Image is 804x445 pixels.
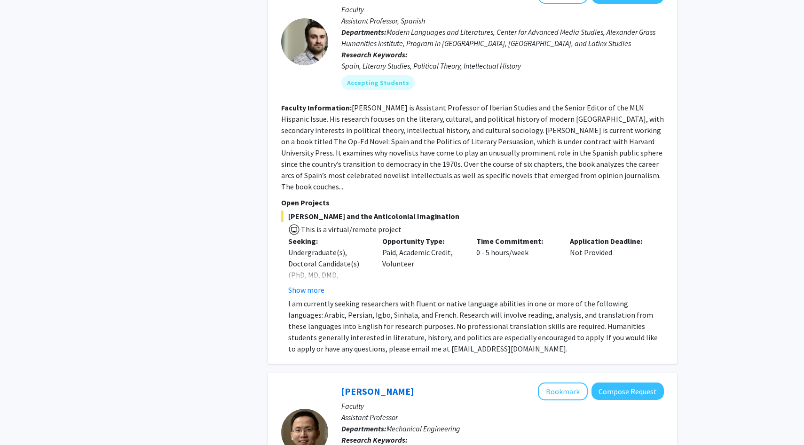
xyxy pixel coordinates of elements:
button: Compose Request to Chen Li [591,383,664,400]
span: This is a virtual/remote project [300,225,402,234]
mat-chip: Accepting Students [341,75,415,90]
div: Spain, Literary Studies, Political Theory, Intellectual History [341,60,664,71]
fg-read-more: [PERSON_NAME] is Assistant Professor of Iberian Studies and the Senior Editor of the MLN Hispanic... [281,103,664,191]
button: Show more [288,284,324,296]
b: Departments: [341,424,386,433]
b: Research Keywords: [341,435,408,445]
a: [PERSON_NAME] [341,385,414,397]
iframe: Chat [7,403,40,438]
div: Paid, Academic Credit, Volunteer [375,235,469,296]
p: Time Commitment: [476,235,556,247]
p: I am currently seeking researchers with fluent or native language abilities in one or more of the... [288,298,664,354]
p: Opportunity Type: [382,235,462,247]
p: Assistant Professor [341,412,664,423]
span: Modern Languages and Literatures, Center for Advanced Media Studies, Alexander Grass Humanities I... [341,27,655,48]
div: Undergraduate(s), Doctoral Candidate(s) (PhD, MD, DMD, PharmD, etc.) [288,247,368,292]
b: Faculty Information: [281,103,352,112]
span: [PERSON_NAME] and the Anticolonial Imagination [281,211,664,222]
p: Assistant Professor, Spanish [341,15,664,26]
p: Faculty [341,400,664,412]
p: Faculty [341,4,664,15]
p: Open Projects [281,197,664,208]
div: Not Provided [563,235,657,296]
span: Mechanical Engineering [386,424,460,433]
button: Add Chen Li to Bookmarks [538,383,588,400]
b: Departments: [341,27,386,37]
div: 0 - 5 hours/week [469,235,563,296]
p: Seeking: [288,235,368,247]
p: Application Deadline: [570,235,650,247]
b: Research Keywords: [341,50,408,59]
